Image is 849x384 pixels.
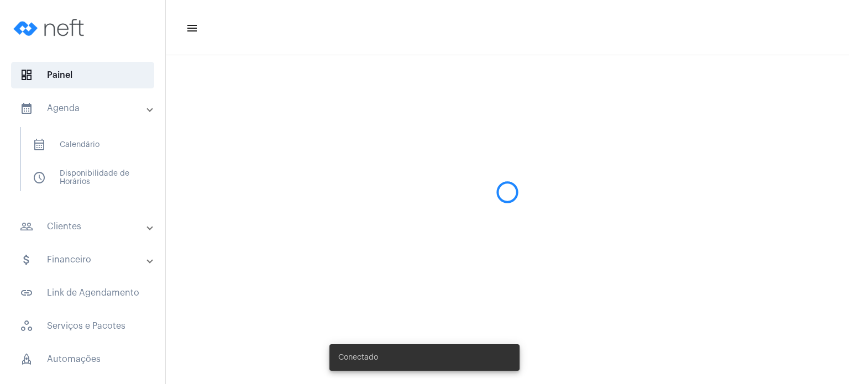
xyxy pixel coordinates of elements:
img: logo-neft-novo-2.png [9,6,92,50]
span: sidenav icon [20,353,33,366]
span: sidenav icon [33,171,46,185]
mat-panel-title: Agenda [20,102,148,115]
mat-icon: sidenav icon [20,253,33,266]
mat-icon: sidenav icon [186,22,197,35]
mat-icon: sidenav icon [20,286,33,299]
mat-expansion-panel-header: sidenav iconAgenda [7,95,165,122]
span: Painel [11,62,154,88]
mat-panel-title: Clientes [20,220,148,233]
span: Link de Agendamento [11,280,154,306]
mat-icon: sidenav icon [20,220,33,233]
mat-expansion-panel-header: sidenav iconClientes [7,213,165,240]
mat-expansion-panel-header: sidenav iconFinanceiro [7,246,165,273]
span: Disponibilidade de Horários [24,165,140,191]
span: sidenav icon [33,138,46,151]
span: Calendário [24,131,140,158]
span: Serviços e Pacotes [11,313,154,339]
span: sidenav icon [20,69,33,82]
mat-panel-title: Financeiro [20,253,148,266]
span: Conectado [338,352,378,363]
span: Automações [11,346,154,372]
mat-icon: sidenav icon [20,102,33,115]
div: sidenav iconAgenda [7,122,165,207]
span: sidenav icon [20,319,33,333]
